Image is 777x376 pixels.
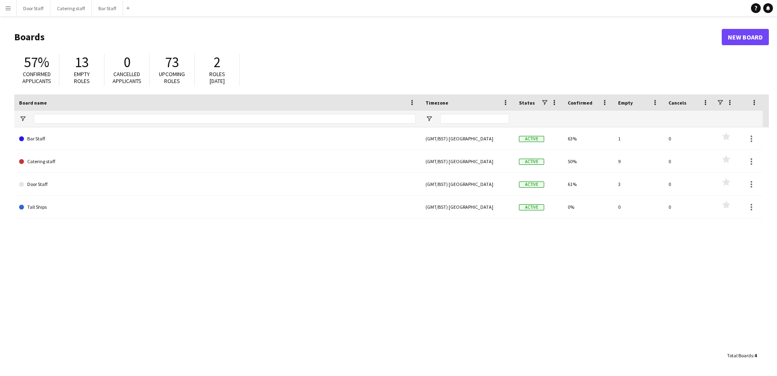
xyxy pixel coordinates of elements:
div: 50% [563,150,613,173]
button: Bar Staff [92,0,123,16]
span: 57% [24,53,49,71]
a: Bar Staff [19,127,416,150]
button: Catering staff [50,0,92,16]
div: (GMT/BST) [GEOGRAPHIC_DATA] [421,127,514,150]
span: Board name [19,100,47,106]
span: Confirmed applicants [22,70,51,85]
span: Confirmed [568,100,593,106]
div: : [727,348,757,363]
span: Empty roles [74,70,90,85]
span: Total Boards [727,352,753,359]
span: Cancelled applicants [113,70,141,85]
div: 0 [664,150,714,173]
div: 0 [664,196,714,218]
span: 0 [124,53,130,71]
span: 2 [214,53,221,71]
span: Active [519,204,544,210]
a: Door Staff [19,173,416,196]
span: Active [519,136,544,142]
input: Board name Filter Input [34,114,416,124]
div: 63% [563,127,613,150]
div: (GMT/BST) [GEOGRAPHIC_DATA] [421,150,514,173]
span: Status [519,100,535,106]
div: (GMT/BST) [GEOGRAPHIC_DATA] [421,173,514,195]
span: Timezone [425,100,448,106]
div: 3 [613,173,664,195]
span: Upcoming roles [159,70,185,85]
input: Timezone Filter Input [440,114,509,124]
span: Active [519,159,544,165]
button: Open Filter Menu [19,115,26,122]
span: Empty [618,100,633,106]
h1: Boards [14,31,722,43]
span: 4 [754,352,757,359]
div: 0% [563,196,613,218]
button: Door Staff [17,0,50,16]
div: 9 [613,150,664,173]
div: 0 [664,173,714,195]
span: 73 [165,53,179,71]
div: 61% [563,173,613,195]
span: Active [519,181,544,188]
div: (GMT/BST) [GEOGRAPHIC_DATA] [421,196,514,218]
div: 1 [613,127,664,150]
a: Catering staff [19,150,416,173]
span: Roles [DATE] [209,70,225,85]
div: 0 [664,127,714,150]
span: Cancels [668,100,686,106]
a: New Board [722,29,769,45]
a: Tall Ships [19,196,416,219]
button: Open Filter Menu [425,115,433,122]
div: 0 [613,196,664,218]
span: 13 [75,53,89,71]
